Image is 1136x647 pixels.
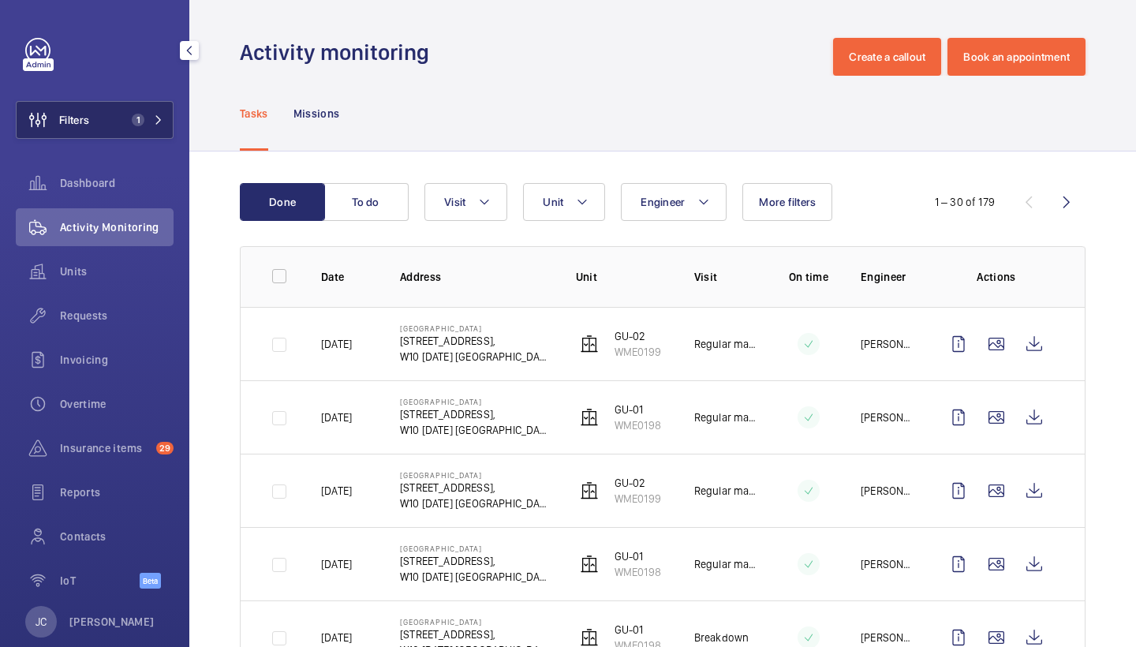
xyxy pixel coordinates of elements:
[694,483,757,499] p: Regular maintenance
[615,344,661,360] p: WME0199
[321,410,352,425] p: [DATE]
[69,614,155,630] p: [PERSON_NAME]
[694,630,749,645] p: Breakdown
[60,573,140,589] span: IoT
[400,626,551,642] p: [STREET_ADDRESS],
[140,573,161,589] span: Beta
[400,553,551,569] p: [STREET_ADDRESS],
[400,269,551,285] p: Address
[615,548,661,564] p: GU-01
[400,397,551,406] p: [GEOGRAPHIC_DATA]
[580,555,599,574] img: elevator.svg
[240,106,268,122] p: Tasks
[400,333,551,349] p: [STREET_ADDRESS],
[615,491,661,507] p: WME0199
[444,196,465,208] span: Visit
[132,114,144,126] span: 1
[60,264,174,279] span: Units
[759,196,816,208] span: More filters
[940,269,1053,285] p: Actions
[321,630,352,645] p: [DATE]
[615,417,661,433] p: WME0198
[293,106,340,122] p: Missions
[580,408,599,427] img: elevator.svg
[59,112,89,128] span: Filters
[240,183,325,221] button: Done
[321,336,352,352] p: [DATE]
[694,410,757,425] p: Regular maintenance
[782,269,835,285] p: On time
[323,183,409,221] button: To do
[60,175,174,191] span: Dashboard
[424,183,507,221] button: Visit
[742,183,832,221] button: More filters
[615,402,661,417] p: GU-01
[935,194,995,210] div: 1 – 30 of 179
[321,483,352,499] p: [DATE]
[400,496,551,511] p: W10 [DATE] [GEOGRAPHIC_DATA]
[60,396,174,412] span: Overtime
[400,470,551,480] p: [GEOGRAPHIC_DATA]
[861,336,914,352] p: [PERSON_NAME]
[615,475,661,491] p: GU-02
[576,269,669,285] p: Unit
[60,219,174,235] span: Activity Monitoring
[240,38,439,67] h1: Activity monitoring
[400,422,551,438] p: W10 [DATE] [GEOGRAPHIC_DATA]
[947,38,1086,76] button: Book an appointment
[156,442,174,454] span: 29
[60,352,174,368] span: Invoicing
[615,328,661,344] p: GU-02
[400,544,551,553] p: [GEOGRAPHIC_DATA]
[580,481,599,500] img: elevator.svg
[60,308,174,323] span: Requests
[615,622,661,638] p: GU-01
[861,556,914,572] p: [PERSON_NAME]
[861,630,914,645] p: [PERSON_NAME]
[60,484,174,500] span: Reports
[400,406,551,422] p: [STREET_ADDRESS],
[621,183,727,221] button: Engineer
[400,323,551,333] p: [GEOGRAPHIC_DATA]
[580,335,599,353] img: elevator.svg
[861,483,914,499] p: [PERSON_NAME]
[615,564,661,580] p: WME0198
[400,569,551,585] p: W10 [DATE] [GEOGRAPHIC_DATA]
[400,349,551,365] p: W10 [DATE] [GEOGRAPHIC_DATA]
[321,269,375,285] p: Date
[321,556,352,572] p: [DATE]
[694,556,757,572] p: Regular maintenance
[523,183,605,221] button: Unit
[35,614,47,630] p: JC
[580,628,599,647] img: elevator.svg
[694,336,757,352] p: Regular maintenance
[60,529,174,544] span: Contacts
[400,617,551,626] p: [GEOGRAPHIC_DATA]
[400,480,551,496] p: [STREET_ADDRESS],
[641,196,685,208] span: Engineer
[861,269,914,285] p: Engineer
[543,196,563,208] span: Unit
[60,440,150,456] span: Insurance items
[694,269,757,285] p: Visit
[16,101,174,139] button: Filters1
[833,38,941,76] button: Create a callout
[861,410,914,425] p: [PERSON_NAME]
